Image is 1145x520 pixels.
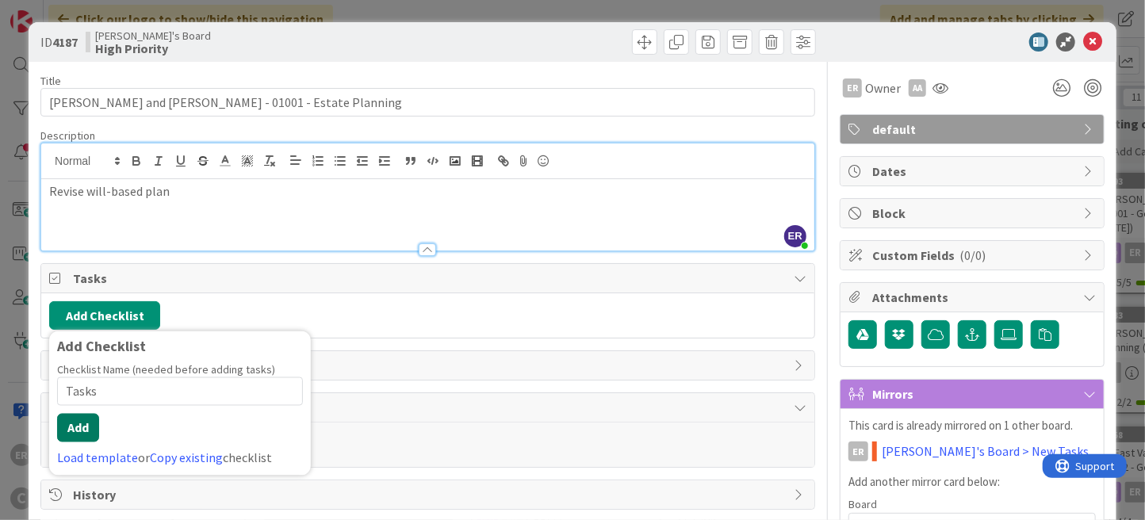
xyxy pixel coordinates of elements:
div: or checklist [57,449,303,468]
span: Description [40,128,95,143]
input: type card name here... [40,88,815,117]
a: [PERSON_NAME]'s Board > New Tasks [882,442,1089,461]
label: Checklist Name (needed before adding tasks) [57,363,275,377]
p: Add another mirror card below: [848,473,1096,491]
button: Add [57,414,99,442]
span: ( 0/0 ) [959,247,986,263]
label: Title [40,74,61,88]
div: ER [843,78,862,97]
span: Links [73,356,786,375]
div: AA [909,79,926,97]
p: Revise will-based plan [49,182,806,201]
span: ID [40,32,78,52]
span: Tasks [73,269,786,288]
span: Attachments [872,288,1075,307]
span: History [73,485,786,504]
button: Add Checklist [49,301,160,330]
div: ER [848,442,868,461]
span: Mirrors [872,384,1075,403]
span: Block [872,204,1075,223]
b: 4187 [52,34,78,50]
a: Load template [57,450,138,466]
div: Add Checklist [57,339,303,355]
span: Custom Fields [872,246,1075,265]
span: Comments [73,398,786,417]
p: This card is already mirrored on 1 other board. [848,417,1096,435]
span: Owner [865,78,901,97]
a: Copy existing [150,450,223,466]
span: Support [33,2,72,21]
span: Dates [872,162,1075,181]
span: default [872,120,1075,139]
span: ER [784,225,806,247]
span: [PERSON_NAME]'s Board [95,29,211,42]
b: High Priority [95,42,211,55]
span: Board [848,499,877,510]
